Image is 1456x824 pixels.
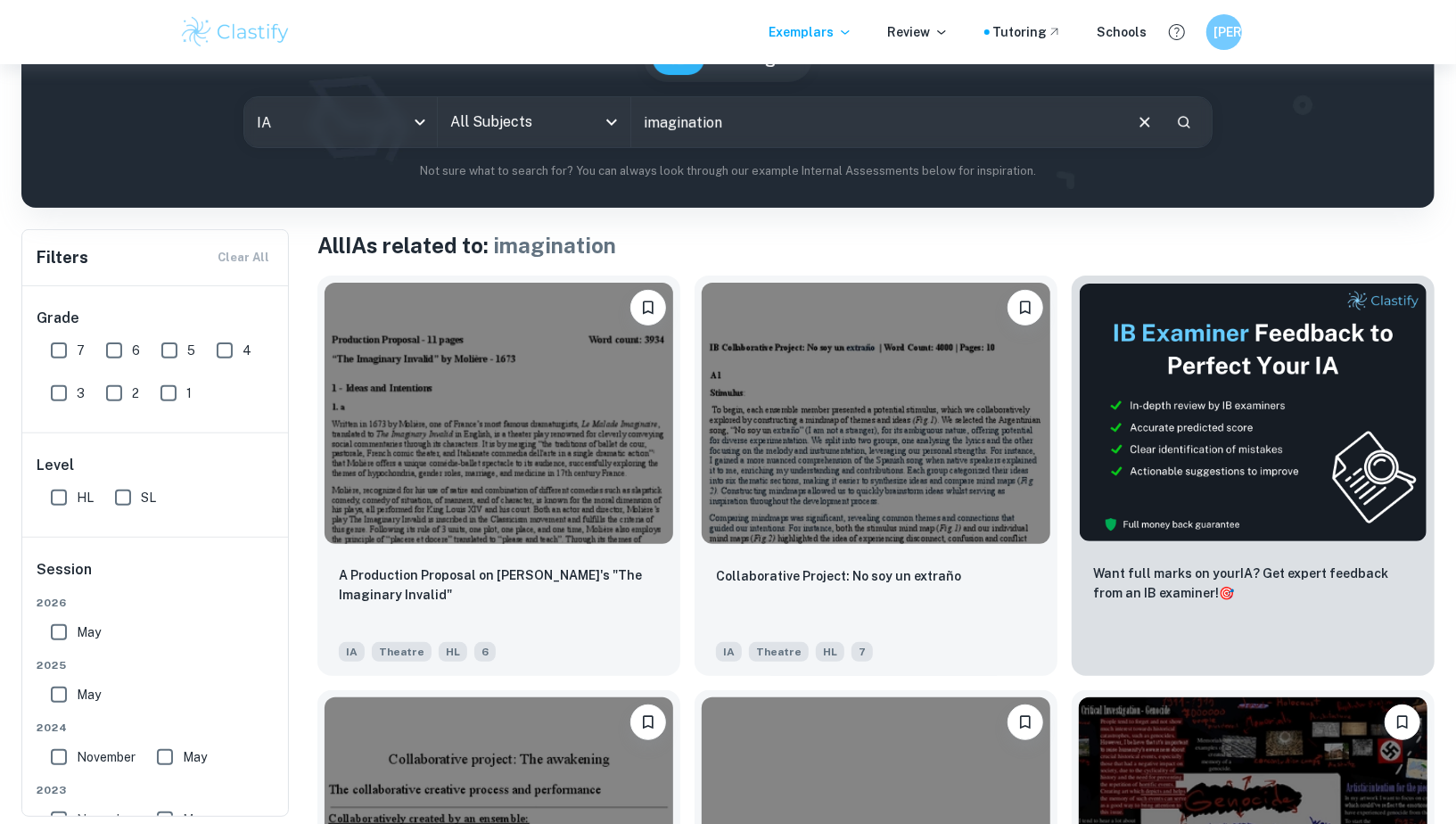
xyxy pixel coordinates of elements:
h6: Grade [37,308,276,329]
span: May [183,747,207,767]
button: Clear [1128,105,1162,139]
h6: [PERSON_NAME] [1213,22,1234,42]
span: November [77,747,136,767]
span: 6 [132,341,140,360]
img: Clastify logo [179,14,292,50]
span: 2 [132,383,139,403]
span: imagination [493,233,616,258]
p: Exemplars [769,22,852,42]
span: 🎯 [1219,586,1234,600]
span: HL [439,642,467,662]
button: Bookmark [1008,290,1043,325]
span: 2024 [37,720,276,736]
a: BookmarkCollaborative Project: No soy un extrañoIATheatreHL7 [695,276,1057,676]
h1: All IAs related to: [317,229,1435,261]
span: HL [816,642,844,662]
img: Theatre IA example thumbnail: A Production Proposal on Molière's "The [325,283,673,544]
span: 5 [187,341,195,360]
h6: Session [37,559,276,595]
a: Tutoring [993,22,1062,42]
span: SL [141,488,156,507]
img: Theatre IA example thumbnail: Collaborative Project: No soy un extraño [702,283,1050,544]
p: Not sure what to search for? You can always look through our example Internal Assessments below f... [36,162,1420,180]
button: Bookmark [630,705,666,740]
span: May [77,622,101,642]
span: 2026 [37,595,276,611]
button: [PERSON_NAME] [1206,14,1242,50]
button: Bookmark [1385,705,1420,740]
span: Theatre [749,642,809,662]
span: 6 [474,642,496,662]
span: IA [716,642,742,662]
span: Theatre [372,642,432,662]
p: Collaborative Project: No soy un extraño [716,566,961,586]
span: 7 [77,341,85,360]
span: 7 [851,642,873,662]
button: Bookmark [1008,705,1043,740]
button: Bookmark [630,290,666,325]
button: Open [599,110,624,135]
span: HL [77,488,94,507]
h6: Level [37,455,276,476]
button: Search [1169,107,1199,137]
span: IA [339,642,365,662]
span: 2023 [37,782,276,798]
span: 4 [243,341,251,360]
p: Want full marks on your IA ? Get expert feedback from an IB examiner! [1093,564,1413,603]
div: IA [244,97,437,147]
a: BookmarkA Production Proposal on Molière's "The Imaginary Invalid"IATheatreHL6 [317,276,680,676]
button: Help and Feedback [1162,17,1192,47]
img: Thumbnail [1079,283,1427,542]
h6: Filters [37,245,88,270]
input: E.g. player arrangements, enthalpy of combustion, analysis of a big city... [631,97,1121,147]
a: ThumbnailWant full marks on yourIA? Get expert feedback from an IB examiner! [1072,276,1435,676]
p: A Production Proposal on Molière's "The Imaginary Invalid" [339,565,659,605]
span: 1 [186,383,192,403]
a: Schools [1098,22,1148,42]
span: 3 [77,383,85,403]
span: May [77,685,101,705]
p: Review [888,22,949,42]
span: 2025 [37,657,276,673]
